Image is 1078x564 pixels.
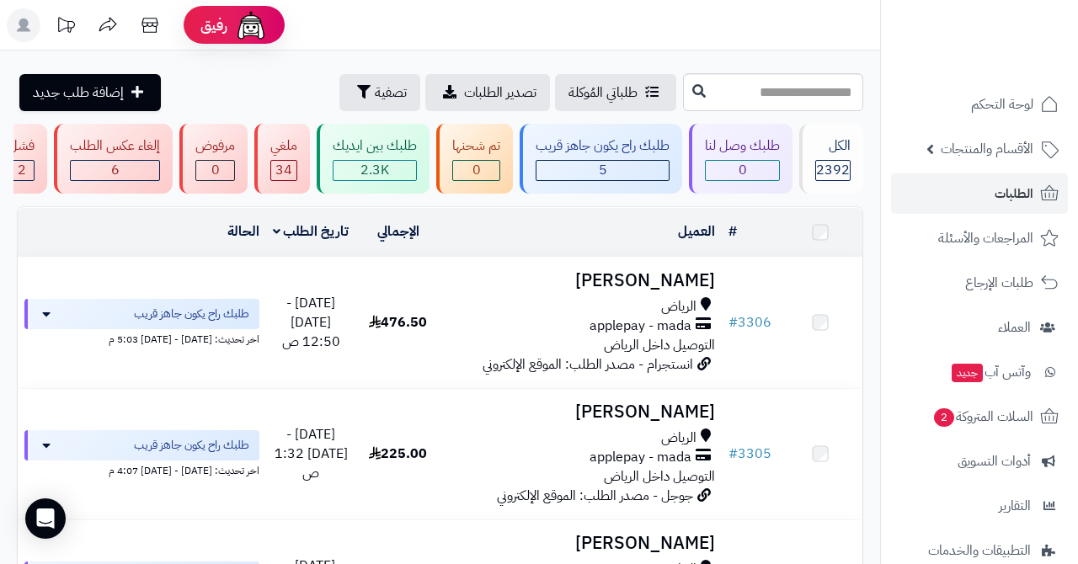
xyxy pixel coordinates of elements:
a: طلبك بين ايديك 2.3K [313,124,433,194]
div: تم شحنها [452,136,500,156]
a: الحالة [227,221,259,242]
div: 0 [453,161,499,180]
div: مرفوض [195,136,235,156]
h3: [PERSON_NAME] [447,534,715,553]
span: 476.50 [369,312,427,333]
span: 2.3K [360,160,389,180]
a: طلبك وصل لنا 0 [686,124,796,194]
a: السلات المتروكة2 [891,396,1068,437]
div: 34 [271,161,296,180]
div: 6 [71,161,159,180]
div: 2331 [334,161,416,180]
a: العملاء [891,307,1068,348]
button: تصفية [339,74,420,111]
h3: [PERSON_NAME] [447,271,715,290]
span: طلبك راح يكون جاهز قريب [134,437,249,454]
span: التقارير [999,494,1031,518]
div: اخر تحديث: [DATE] - [DATE] 5:03 م [24,329,259,347]
span: # [728,312,738,333]
span: [DATE] - [DATE] 1:32 ص [275,424,348,483]
span: السلات المتروكة [932,405,1033,428]
a: المراجعات والأسئلة [891,218,1068,258]
a: ملغي 34 [251,124,313,194]
a: لوحة التحكم [891,84,1068,125]
a: إضافة طلب جديد [19,74,161,111]
a: #3306 [728,312,771,333]
span: الرياض [661,428,696,448]
div: إلغاء عكس الطلب [70,136,160,156]
span: 6 [111,160,120,180]
span: 5 [599,160,607,180]
span: 0 [211,160,220,180]
span: المراجعات والأسئلة [938,226,1033,250]
div: طلبك راح يكون جاهز قريب [536,136,670,156]
a: الإجمالي [377,221,419,242]
a: الطلبات [891,173,1068,214]
span: 2 [934,408,954,427]
span: إضافة طلب جديد [33,82,124,103]
span: الرياض [661,297,696,317]
span: # [728,444,738,464]
div: 5 [536,161,669,180]
span: طلباتي المُوكلة [568,82,638,103]
a: الكل2392 [796,124,867,194]
span: الأقسام والمنتجات [941,137,1033,161]
div: الكل [815,136,851,156]
div: 0 [706,161,779,180]
a: طلباتي المُوكلة [555,74,676,111]
span: تصفية [375,82,407,103]
span: 2 [18,160,26,180]
span: وآتس آب [950,360,1031,384]
span: الطلبات [995,182,1033,205]
a: #3305 [728,444,771,464]
img: ai-face.png [234,8,268,42]
div: فشل [8,136,35,156]
a: طلبات الإرجاع [891,263,1068,303]
span: انستجرام - مصدر الطلب: الموقع الإلكتروني [483,354,693,375]
span: 34 [275,160,292,180]
span: أدوات التسويق [958,450,1031,473]
span: 0 [739,160,747,180]
a: تم شحنها 0 [433,124,516,194]
span: applepay - mada [590,448,691,467]
span: التوصيل داخل الرياض [604,335,715,355]
a: # [728,221,737,242]
a: أدوات التسويق [891,441,1068,482]
span: 0 [472,160,481,180]
a: العميل [678,221,715,242]
a: تحديثات المنصة [45,8,87,46]
span: جوجل - مصدر الطلب: الموقع الإلكتروني [497,486,693,506]
div: 2 [9,161,34,180]
h3: [PERSON_NAME] [447,402,715,422]
span: تصدير الطلبات [464,82,536,103]
span: طلبك راح يكون جاهز قريب [134,306,249,322]
a: تصدير الطلبات [425,74,550,111]
a: تاريخ الطلب [273,221,350,242]
div: 0 [196,161,234,180]
span: العملاء [998,316,1031,339]
span: لوحة التحكم [971,93,1033,116]
span: [DATE] - [DATE] 12:50 ص [282,293,340,352]
span: 225.00 [369,444,427,464]
span: التطبيقات والخدمات [928,539,1031,562]
a: طلبك راح يكون جاهز قريب 5 [516,124,686,194]
div: طلبك بين ايديك [333,136,417,156]
a: التقارير [891,486,1068,526]
div: اخر تحديث: [DATE] - [DATE] 4:07 م [24,460,259,478]
div: طلبك وصل لنا [705,136,780,156]
a: مرفوض 0 [176,124,251,194]
span: رفيق [200,15,227,35]
div: ملغي [270,136,297,156]
span: applepay - mada [590,317,691,336]
div: Open Intercom Messenger [25,498,66,539]
span: 2392 [816,160,850,180]
a: وآتس آبجديد [891,352,1068,392]
span: طلبات الإرجاع [965,271,1033,295]
a: إلغاء عكس الطلب 6 [51,124,176,194]
span: جديد [952,364,983,382]
span: التوصيل داخل الرياض [604,466,715,487]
